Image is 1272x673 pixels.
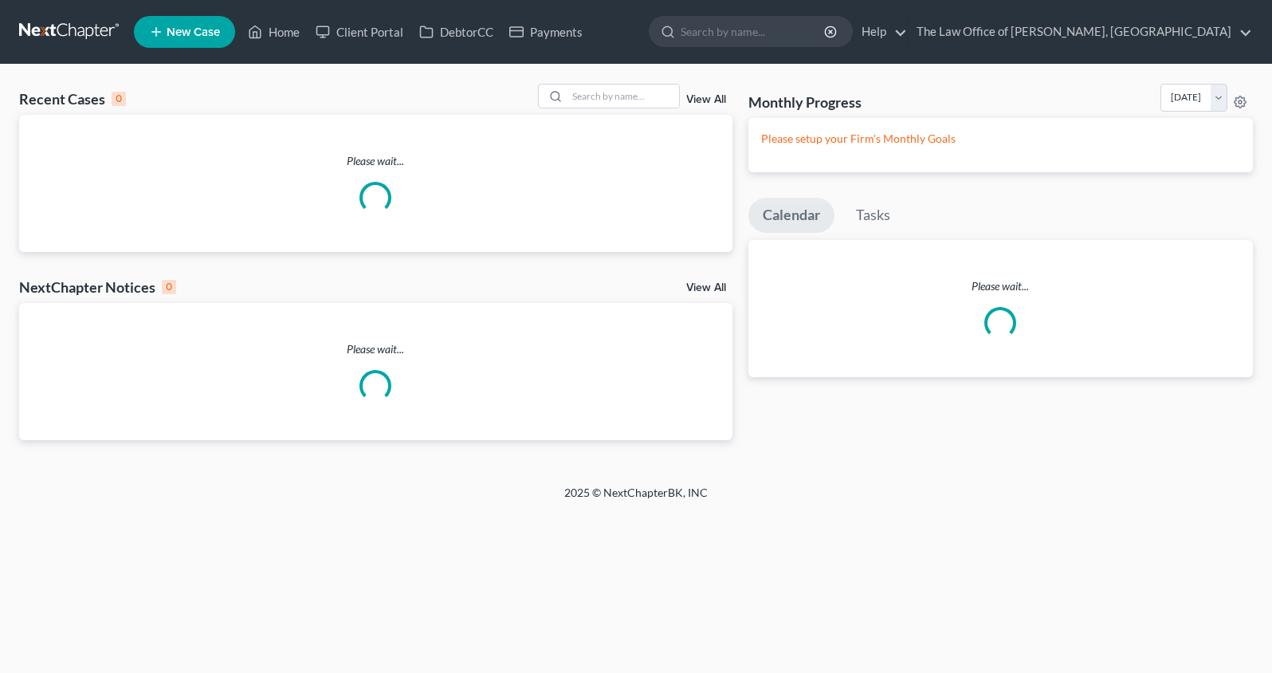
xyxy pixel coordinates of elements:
div: 2025 © NextChapterBK, INC [182,485,1090,514]
a: Tasks [842,198,905,233]
a: View All [686,94,726,105]
p: Please wait... [19,153,732,169]
h3: Monthly Progress [748,92,862,112]
div: 0 [112,92,126,106]
p: Please setup your Firm's Monthly Goals [761,131,1240,147]
a: DebtorCC [411,18,501,46]
div: 0 [162,280,176,294]
span: New Case [167,26,220,38]
p: Please wait... [748,278,1253,294]
input: Search by name... [567,85,679,108]
p: Please wait... [19,341,732,357]
a: Home [240,18,308,46]
a: Calendar [748,198,834,233]
a: Payments [501,18,591,46]
a: The Law Office of [PERSON_NAME], [GEOGRAPHIC_DATA] [909,18,1252,46]
input: Search by name... [681,17,826,46]
div: Recent Cases [19,89,126,108]
div: NextChapter Notices [19,277,176,297]
a: Help [854,18,907,46]
a: View All [686,282,726,293]
a: Client Portal [308,18,411,46]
